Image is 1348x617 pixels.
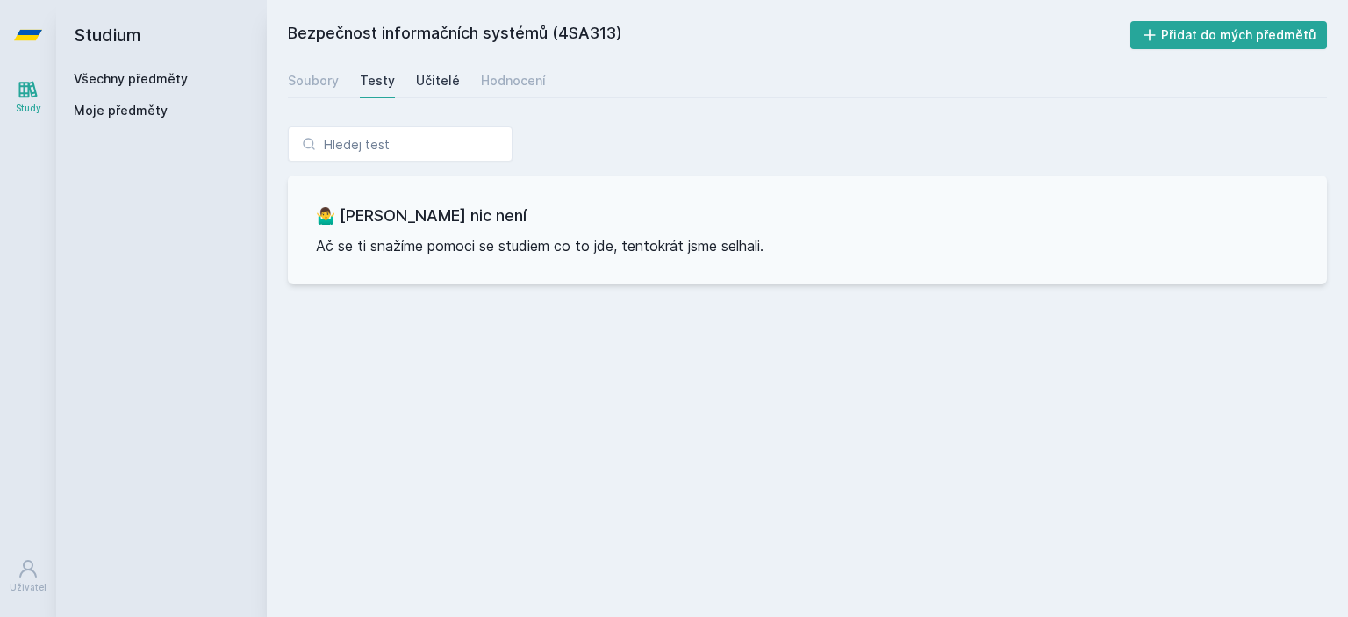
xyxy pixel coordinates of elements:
p: Ač se ti snažíme pomoci se studiem co to jde, tentokrát jsme selhali. [316,235,1299,256]
h2: Bezpečnost informačních systémů (4SA313) [288,21,1130,49]
span: Moje předměty [74,102,168,119]
a: Testy [360,63,395,98]
div: Hodnocení [481,72,546,90]
a: Soubory [288,63,339,98]
div: Testy [360,72,395,90]
button: Přidat do mých předmětů [1130,21,1328,49]
div: Uživatel [10,581,47,594]
div: Soubory [288,72,339,90]
h3: 🤷‍♂️ [PERSON_NAME] nic není [316,204,1299,228]
a: Hodnocení [481,63,546,98]
input: Hledej test [288,126,513,161]
a: Uživatel [4,549,53,603]
a: Všechny předměty [74,71,188,86]
a: Study [4,70,53,124]
div: Učitelé [416,72,460,90]
a: Učitelé [416,63,460,98]
div: Study [16,102,41,115]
